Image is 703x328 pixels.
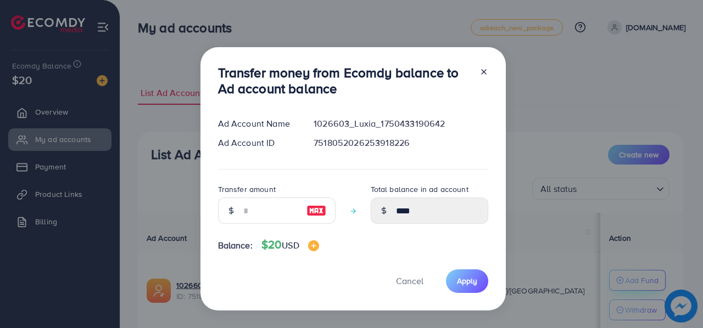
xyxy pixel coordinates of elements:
div: Ad Account Name [209,117,305,130]
h3: Transfer money from Ecomdy balance to Ad account balance [218,65,471,97]
button: Cancel [382,269,437,293]
span: Apply [457,275,477,286]
button: Apply [446,269,488,293]
span: USD [282,239,299,251]
label: Transfer amount [218,184,276,195]
img: image [308,240,319,251]
span: Cancel [396,275,423,287]
label: Total balance in ad account [371,184,468,195]
span: Balance: [218,239,253,252]
h4: $20 [261,238,319,252]
img: image [306,204,326,217]
div: Ad Account ID [209,137,305,149]
div: 1026603_Luxia_1750433190642 [305,117,496,130]
div: 7518052026253918226 [305,137,496,149]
